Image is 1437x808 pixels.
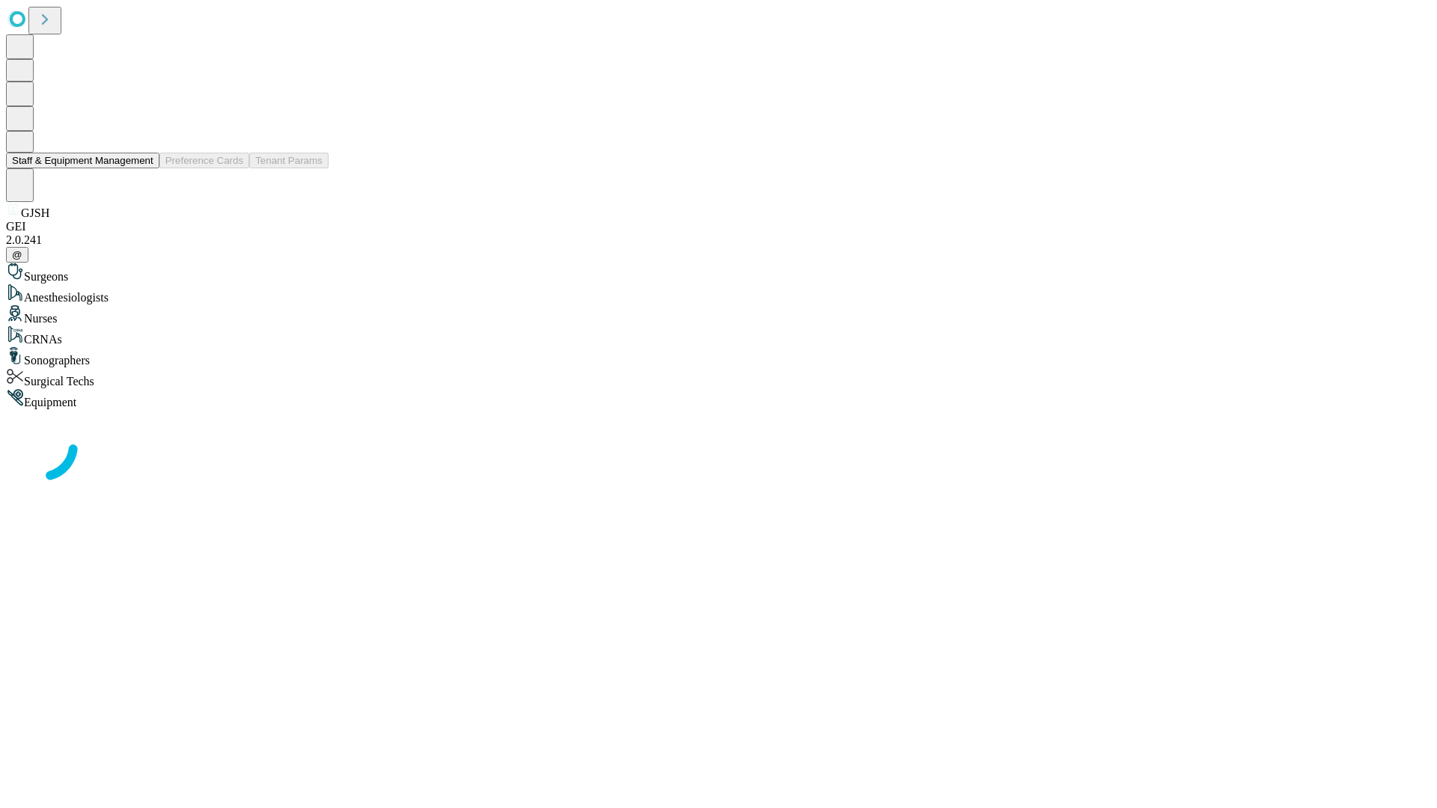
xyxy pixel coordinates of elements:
[159,153,249,168] button: Preference Cards
[6,304,1431,325] div: Nurses
[6,233,1431,247] div: 2.0.241
[6,220,1431,233] div: GEI
[6,153,159,168] button: Staff & Equipment Management
[6,388,1431,409] div: Equipment
[6,367,1431,388] div: Surgical Techs
[6,284,1431,304] div: Anesthesiologists
[6,346,1431,367] div: Sonographers
[6,325,1431,346] div: CRNAs
[6,263,1431,284] div: Surgeons
[12,249,22,260] span: @
[6,247,28,263] button: @
[249,153,329,168] button: Tenant Params
[21,206,49,219] span: GJSH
